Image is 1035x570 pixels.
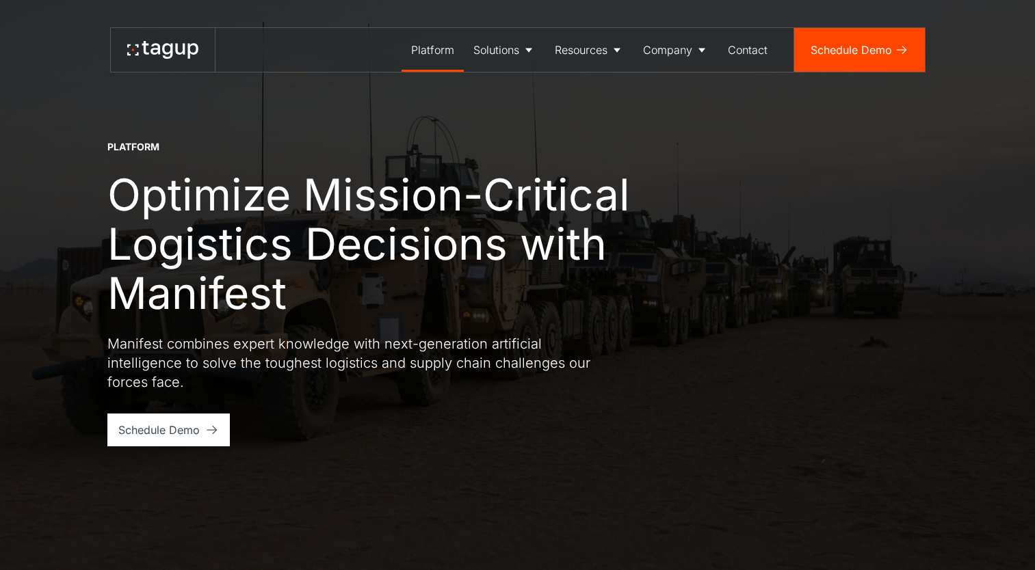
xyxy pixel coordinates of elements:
div: Company [643,42,692,58]
a: Resources [545,28,633,72]
div: Solutions [473,42,519,58]
div: Platform [411,42,454,58]
div: Schedule Demo [811,42,892,58]
div: Schedule Demo [118,422,200,438]
p: Manifest combines expert knowledge with next-generation artificial intelligence to solve the toug... [107,334,600,392]
a: Company [633,28,718,72]
div: Resources [555,42,607,58]
a: Schedule Demo [107,413,230,446]
div: Contact [728,42,768,58]
div: Platform [107,140,159,154]
a: Contact [718,28,777,72]
a: Platform [402,28,464,72]
a: Schedule Demo [794,28,925,72]
h1: Optimize Mission-Critical Logistics Decisions with Manifest [107,170,682,318]
a: Solutions [464,28,545,72]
